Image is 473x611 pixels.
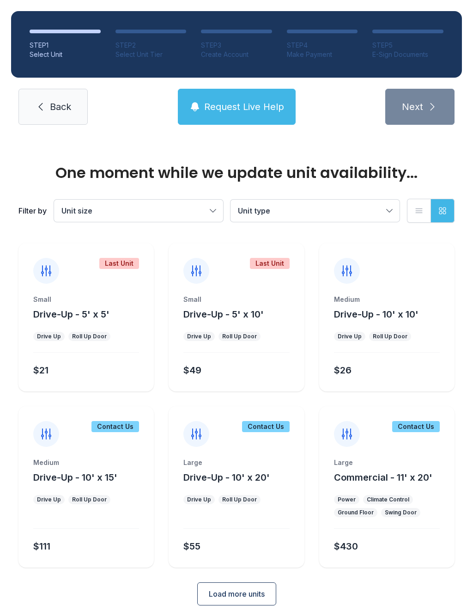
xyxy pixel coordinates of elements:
div: Filter by [18,205,47,216]
div: Make Payment [287,50,358,59]
div: Roll Up Door [72,496,107,503]
div: Roll Up Door [222,496,257,503]
button: Commercial - 11' x 20' [334,471,432,484]
div: Roll Up Door [222,333,257,340]
div: Create Account [201,50,272,59]
button: Drive-Up - 10' x 10' [334,308,418,321]
div: Large [334,458,440,467]
span: Drive-Up - 5' x 10' [183,309,264,320]
div: Roll Up Door [72,333,107,340]
div: Drive Up [37,333,61,340]
div: STEP 4 [287,41,358,50]
span: Unit type [238,206,270,215]
div: $111 [33,540,50,553]
div: Contact Us [91,421,139,432]
div: Small [183,295,289,304]
div: $55 [183,540,200,553]
div: Contact Us [242,421,290,432]
div: $21 [33,364,49,377]
div: Power [338,496,356,503]
div: Medium [334,295,440,304]
span: Unit size [61,206,92,215]
div: Climate Control [367,496,409,503]
div: Drive Up [37,496,61,503]
div: Contact Us [392,421,440,432]
div: Drive Up [187,333,211,340]
span: Drive-Up - 10' x 10' [334,309,418,320]
button: Drive-Up - 5' x 10' [183,308,264,321]
button: Drive-Up - 5' x 5' [33,308,109,321]
div: STEP 3 [201,41,272,50]
div: Ground Floor [338,509,374,516]
button: Unit type [230,200,400,222]
div: Swing Door [385,509,417,516]
div: STEP 1 [30,41,101,50]
span: Drive-Up - 10' x 20' [183,472,270,483]
span: Drive-Up - 5' x 5' [33,309,109,320]
div: Drive Up [338,333,362,340]
div: Drive Up [187,496,211,503]
div: Select Unit Tier [115,50,187,59]
div: Roll Up Door [373,333,407,340]
button: Drive-Up - 10' x 15' [33,471,117,484]
div: Last Unit [250,258,290,269]
button: Drive-Up - 10' x 20' [183,471,270,484]
div: $49 [183,364,201,377]
div: $26 [334,364,352,377]
div: Last Unit [99,258,139,269]
div: Small [33,295,139,304]
div: $430 [334,540,358,553]
button: Unit size [54,200,223,222]
div: STEP 2 [115,41,187,50]
span: Request Live Help [204,100,284,113]
div: E-Sign Documents [372,50,443,59]
div: Select Unit [30,50,101,59]
span: Commercial - 11' x 20' [334,472,432,483]
span: Next [402,100,423,113]
div: Medium [33,458,139,467]
div: STEP 5 [372,41,443,50]
div: Large [183,458,289,467]
span: Load more units [209,588,265,599]
span: Drive-Up - 10' x 15' [33,472,117,483]
div: One moment while we update unit availability... [18,165,455,180]
span: Back [50,100,71,113]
